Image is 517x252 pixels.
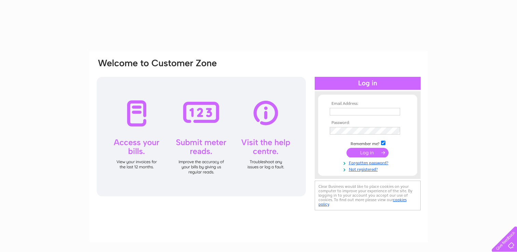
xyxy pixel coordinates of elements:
a: cookies policy [318,197,407,207]
a: Not registered? [330,166,407,172]
th: Email Address: [328,101,407,106]
input: Submit [346,148,389,157]
th: Password: [328,121,407,125]
a: Forgotten password? [330,159,407,166]
div: Clear Business would like to place cookies on your computer to improve your experience of the sit... [315,181,421,210]
td: Remember me? [328,140,407,146]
